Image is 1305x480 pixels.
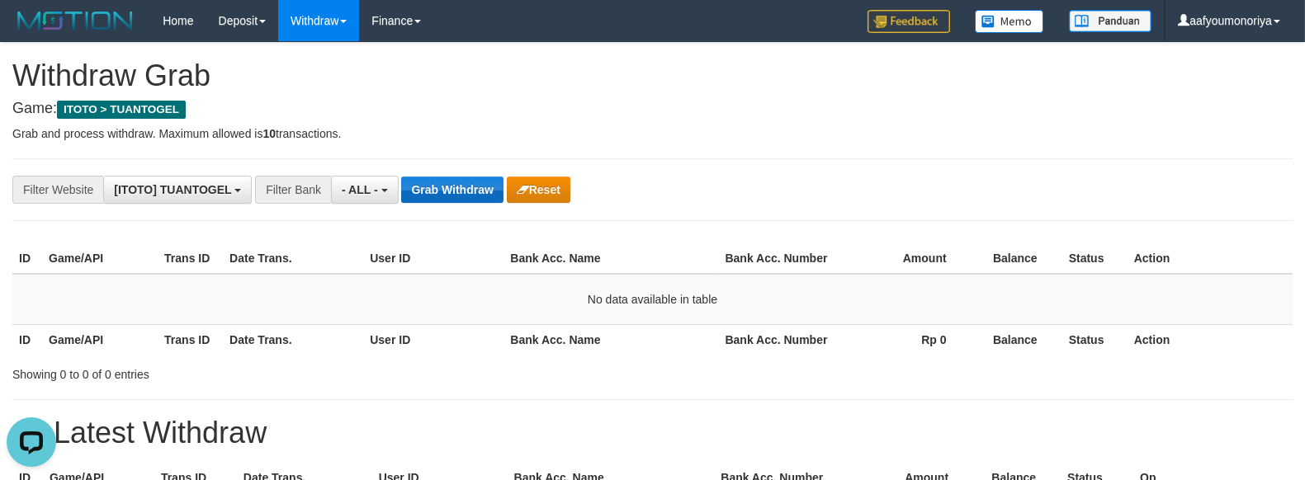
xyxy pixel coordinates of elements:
h4: Game: [12,101,1293,117]
th: Bank Acc. Name [504,243,718,274]
th: Game/API [42,324,158,355]
th: User ID [363,243,504,274]
th: Trans ID [158,324,223,355]
th: Balance [972,324,1062,355]
th: Game/API [42,243,158,274]
th: Amount [835,243,972,274]
button: Reset [507,176,570,203]
th: ID [12,324,42,355]
th: Trans ID [158,243,223,274]
button: [ITOTO] TUANTOGEL [103,176,252,204]
td: No data available in table [12,274,1293,325]
th: Bank Acc. Name [504,324,718,355]
th: Balance [972,243,1062,274]
div: Filter Website [12,176,103,204]
th: User ID [363,324,504,355]
img: panduan.png [1069,10,1151,32]
th: Action [1128,324,1293,355]
th: Date Trans. [223,243,363,274]
th: ID [12,243,42,274]
button: Grab Withdraw [401,176,503,203]
th: Bank Acc. Number [719,243,835,274]
strong: 10 [262,127,276,140]
img: Feedback.jpg [868,10,950,33]
div: Showing 0 to 0 of 0 entries [12,360,532,383]
button: Open LiveChat chat widget [7,7,56,56]
th: Status [1062,243,1128,274]
th: Bank Acc. Number [719,324,835,355]
th: Status [1062,324,1128,355]
h1: 15 Latest Withdraw [12,416,1293,449]
div: Filter Bank [255,176,331,204]
th: Action [1128,243,1293,274]
span: [ITOTO] TUANTOGEL [114,183,231,196]
img: MOTION_logo.png [12,8,138,33]
h1: Withdraw Grab [12,59,1293,92]
span: ITOTO > TUANTOGEL [57,101,186,119]
th: Rp 0 [835,324,972,355]
th: Date Trans. [223,324,363,355]
button: - ALL - [331,176,398,204]
img: Button%20Memo.svg [975,10,1044,33]
span: - ALL - [342,183,378,196]
p: Grab and process withdraw. Maximum allowed is transactions. [12,125,1293,142]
